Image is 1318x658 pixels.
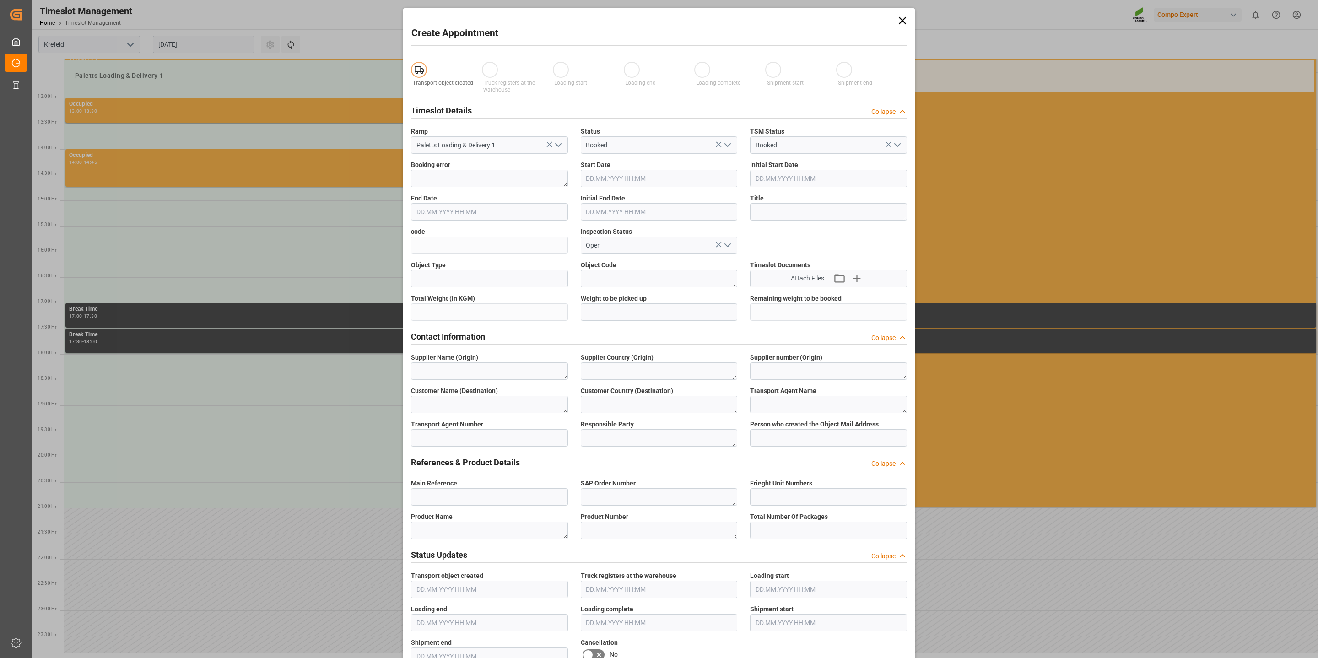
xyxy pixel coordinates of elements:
span: Remaining weight to be booked [750,294,842,303]
button: open menu [890,138,903,152]
input: DD.MM.YYYY HH:MM [750,614,907,631]
span: Status [581,127,600,136]
span: Loading start [554,80,587,86]
input: DD.MM.YYYY HH:MM [581,581,738,598]
span: TSM Status [750,127,784,136]
span: Shipment start [767,80,804,86]
span: Loading end [411,604,447,614]
h2: Status Updates [411,549,467,561]
span: Transport object created [413,80,473,86]
span: Truck registers at the warehouse [581,571,676,581]
span: Frieght Unit Numbers [750,479,812,488]
span: Customer Country (Destination) [581,386,673,396]
span: Shipment end [411,638,452,647]
span: Start Date [581,160,610,170]
span: Product Number [581,512,628,522]
input: Type to search/select [581,136,738,154]
span: Cancellation [581,638,618,647]
span: Shipment end [838,80,872,86]
span: End Date [411,194,437,203]
span: Object Type [411,260,446,270]
span: Loading complete [696,80,740,86]
button: open menu [720,238,734,253]
span: Ramp [411,127,428,136]
h2: Timeslot Details [411,104,472,117]
span: Initial End Date [581,194,625,203]
h2: References & Product Details [411,456,520,469]
span: Supplier Name (Origin) [411,353,478,362]
div: Collapse [871,107,896,117]
span: Loading complete [581,604,633,614]
span: Timeslot Documents [750,260,810,270]
button: open menu [720,138,734,152]
span: Supplier Country (Origin) [581,353,654,362]
span: Customer Name (Destination) [411,386,498,396]
input: DD.MM.YYYY HH:MM [581,203,738,221]
span: Transport Agent Number [411,420,483,429]
input: DD.MM.YYYY HH:MM [411,581,568,598]
span: Weight to be picked up [581,294,647,303]
input: DD.MM.YYYY HH:MM [750,170,907,187]
h2: Create Appointment [411,26,498,41]
div: Collapse [871,333,896,343]
span: Loading start [750,571,789,581]
span: Inspection Status [581,227,632,237]
span: Title [750,194,764,203]
span: Total Weight (in KGM) [411,294,475,303]
button: open menu [551,138,564,152]
input: Type to search/select [411,136,568,154]
span: Loading end [625,80,656,86]
span: Main Reference [411,479,457,488]
span: SAP Order Number [581,479,636,488]
span: Supplier number (Origin) [750,353,822,362]
div: Collapse [871,551,896,561]
span: Responsible Party [581,420,634,429]
h2: Contact Information [411,330,485,343]
input: DD.MM.YYYY HH:MM [581,170,738,187]
input: DD.MM.YYYY HH:MM [750,581,907,598]
span: Truck registers at the warehouse [483,80,535,93]
input: DD.MM.YYYY HH:MM [411,203,568,221]
div: Collapse [871,459,896,469]
span: Transport Agent Name [750,386,816,396]
span: Shipment start [750,604,794,614]
span: Initial Start Date [750,160,798,170]
span: Product Name [411,512,453,522]
input: DD.MM.YYYY HH:MM [581,614,738,631]
span: Transport object created [411,571,483,581]
span: Booking error [411,160,450,170]
span: Person who created the Object Mail Address [750,420,879,429]
input: DD.MM.YYYY HH:MM [411,614,568,631]
span: Total Number Of Packages [750,512,828,522]
span: code [411,227,425,237]
span: Attach Files [791,274,824,283]
span: Object Code [581,260,616,270]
